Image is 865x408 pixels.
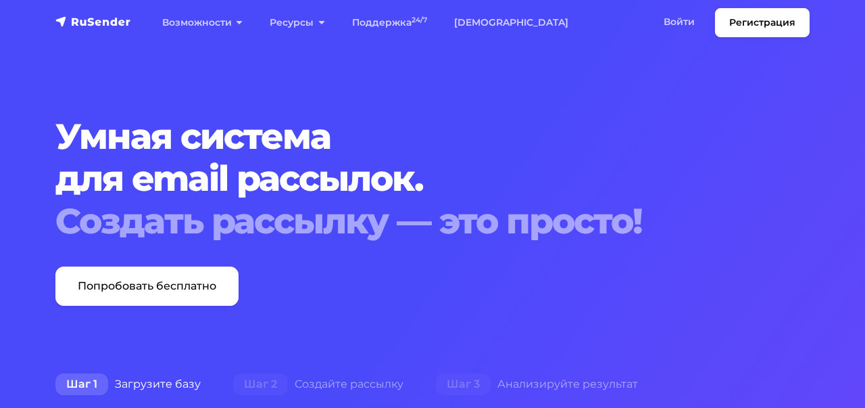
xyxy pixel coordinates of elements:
a: Войти [650,8,708,36]
sup: 24/7 [412,16,427,24]
span: Шаг 3 [436,373,491,395]
a: Регистрация [715,8,810,37]
div: Анализируйте результат [420,371,654,398]
a: Попробовать бесплатно [55,267,239,306]
a: [DEMOGRAPHIC_DATA] [441,9,582,37]
span: Шаг 2 [233,373,288,395]
img: RuSender [55,15,131,28]
h1: Умная система для email рассылок. [55,116,810,242]
div: Создайте рассылку [217,371,420,398]
a: Возможности [149,9,256,37]
a: Ресурсы [256,9,338,37]
span: Шаг 1 [55,373,108,395]
a: Поддержка24/7 [339,9,441,37]
div: Загрузите базу [39,371,217,398]
div: Создать рассылку — это просто! [55,200,810,242]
